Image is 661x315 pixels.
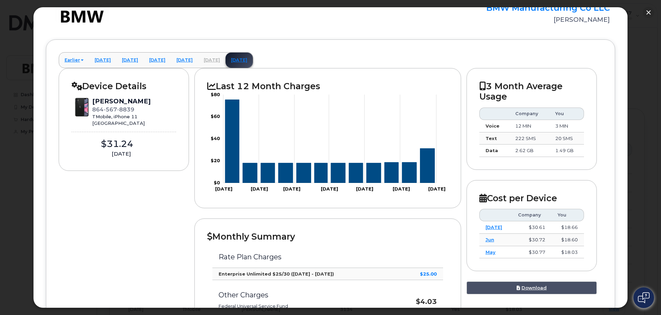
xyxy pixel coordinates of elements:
[251,186,268,192] tspan: [DATE]
[512,209,552,221] th: Company
[509,132,549,145] td: 222 SMS
[509,145,549,157] td: 2.62 GB
[356,186,373,192] tspan: [DATE]
[416,297,437,306] strong: $4.03
[512,221,552,234] td: $30.61
[225,100,435,183] g: Series
[215,186,232,192] tspan: [DATE]
[283,186,300,192] tspan: [DATE]
[638,292,650,303] img: Open chat
[486,237,494,242] a: Jun
[552,221,584,234] td: $18.66
[486,148,498,153] strong: Data
[207,231,448,242] h2: Monthly Summary
[219,271,334,277] strong: Enterprise Unlimited $25/30 ([DATE] - [DATE])
[486,249,496,255] a: May
[549,145,584,157] td: 1.49 GB
[467,281,597,294] a: Download
[219,303,389,309] li: Federal Universal Service Fund
[428,186,446,192] tspan: [DATE]
[420,271,437,277] strong: $25.00
[552,234,584,246] td: $18.60
[393,186,410,192] tspan: [DATE]
[512,234,552,246] td: $30.72
[211,92,446,192] g: Chart
[214,180,220,185] tspan: $0
[211,158,220,163] tspan: $20
[71,150,171,158] div: [DATE]
[512,246,552,259] td: $30.77
[219,253,437,261] h3: Rate Plan Charges
[479,193,584,203] h2: Cost per Device
[321,186,338,192] tspan: [DATE]
[552,246,584,259] td: $18.03
[552,209,584,221] th: You
[486,224,502,230] a: [DATE]
[71,138,163,150] div: $31.24
[219,291,389,299] h3: Other Charges
[549,132,584,145] td: 20 SMS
